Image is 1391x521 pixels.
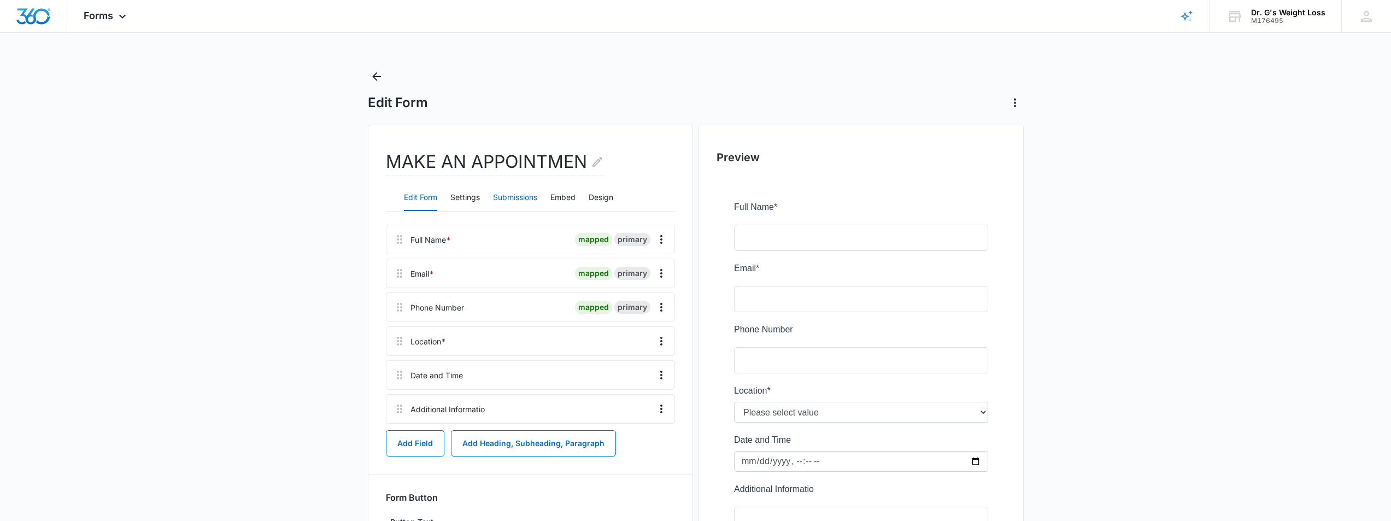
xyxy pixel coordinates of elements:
div: Date and Time [410,370,463,381]
iframe: reCAPTCHA [216,337,356,370]
div: primary [614,267,650,280]
div: Location [410,336,446,347]
span: Forms [84,10,113,21]
h2: Preview [717,149,1006,166]
h1: Edit Form [368,95,428,111]
div: Phone Number [410,302,464,313]
div: account id [1251,17,1325,25]
button: Edit Form Name [591,149,604,175]
div: mapped [575,267,612,280]
button: Design [589,185,613,211]
div: Full Name [410,234,451,245]
h3: Form Button [386,492,438,503]
div: mapped [575,301,612,314]
button: Add Heading, Subheading, Paragraph [451,430,616,456]
button: Overflow Menu [653,298,670,316]
button: Overflow Menu [653,400,670,418]
button: Overflow Menu [653,366,670,384]
div: mapped [575,233,612,246]
div: Email [410,268,434,279]
div: primary [614,233,650,246]
span: BOOK AN APPOINTMENT [7,349,111,358]
div: Additional Informatio [410,403,485,415]
div: primary [614,301,650,314]
button: Add Field [386,430,444,456]
button: Submissions [493,185,537,211]
button: Actions [1006,94,1024,112]
button: Embed [550,185,576,211]
button: Back [368,68,385,85]
div: account name [1251,8,1325,17]
button: Overflow Menu [653,231,670,248]
button: Settings [450,185,480,211]
button: Overflow Menu [653,332,670,350]
h2: MAKE AN APPOINTMEN [386,149,604,175]
button: Overflow Menu [653,265,670,282]
button: Edit Form [404,185,437,211]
